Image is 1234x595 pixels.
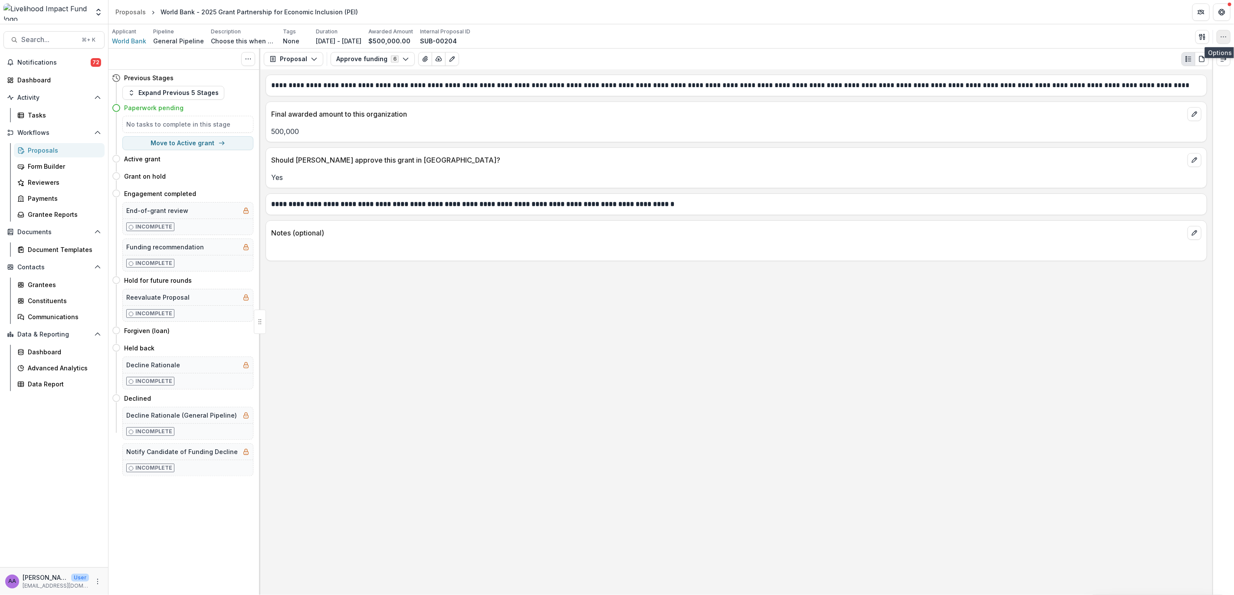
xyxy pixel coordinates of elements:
[124,154,161,163] h4: Active grant
[126,293,190,302] h5: Reevaluate Proposal
[3,31,105,49] button: Search...
[368,36,410,46] p: $500,000.00
[1195,52,1209,66] button: PDF view
[153,36,204,46] p: General Pipeline
[8,579,16,584] div: Aude Anquetil
[3,260,105,274] button: Open Contacts
[3,91,105,105] button: Open Activity
[28,245,98,254] div: Document Templates
[418,52,432,66] button: View Attached Files
[124,276,192,285] h4: Hold for future rounds
[1192,3,1210,21] button: Partners
[92,3,105,21] button: Open entity switcher
[126,411,237,420] h5: Decline Rationale (General Pipeline)
[161,7,358,16] div: World Bank - 2025 Grant Partnership for Economic Inclusion (PEI)
[368,28,413,36] p: Awarded Amount
[71,574,89,582] p: User
[14,377,105,391] a: Data Report
[3,3,89,21] img: Livelihood Impact Fund logo
[316,36,361,46] p: [DATE] - [DATE]
[283,28,296,36] p: Tags
[420,36,457,46] p: SUB-00204
[17,129,91,137] span: Workflows
[135,223,172,231] p: Incomplete
[122,136,253,150] button: Move to Active grant
[3,225,105,239] button: Open Documents
[28,296,98,305] div: Constituents
[126,206,188,215] h5: End-of-grant review
[17,59,91,66] span: Notifications
[124,189,196,198] h4: Engagement completed
[14,278,105,292] a: Grantees
[3,56,105,69] button: Notifications72
[28,347,98,356] div: Dashboard
[283,36,299,46] p: None
[91,58,101,67] span: 72
[3,73,105,87] a: Dashboard
[271,126,1201,137] p: 500,000
[3,126,105,140] button: Open Workflows
[1188,153,1201,167] button: edit
[135,377,172,385] p: Incomplete
[124,343,154,353] h4: Held back
[14,207,105,222] a: Grantee Reports
[14,345,105,359] a: Dashboard
[420,28,470,36] p: Internal Proposal ID
[135,310,172,317] p: Incomplete
[124,103,184,112] h4: Paperwork pending
[331,52,415,66] button: Approve funding6
[28,312,98,321] div: Communications
[17,229,91,236] span: Documents
[124,394,151,403] h4: Declined
[14,191,105,206] a: Payments
[28,178,98,187] div: Reviewers
[1181,52,1195,66] button: Plaintext view
[211,36,276,46] p: Choose this when adding a new proposal to the first stage of a pipeline (New Lead). This means yo...
[126,360,180,369] h5: Decline Rationale
[14,159,105,173] a: Form Builder
[124,73,174,82] h4: Previous Stages
[23,573,68,582] p: [PERSON_NAME]
[14,294,105,308] a: Constituents
[92,576,103,587] button: More
[135,428,172,435] p: Incomplete
[14,143,105,157] a: Proposals
[115,7,146,16] div: Proposals
[28,111,98,120] div: Tasks
[1188,107,1201,121] button: edit
[124,326,170,335] h4: Forgiven (loan)
[14,361,105,375] a: Advanced Analytics
[17,94,91,101] span: Activity
[80,35,97,45] div: ⌘ + K
[21,36,76,44] span: Search...
[316,28,338,36] p: Duration
[14,310,105,324] a: Communications
[14,108,105,122] a: Tasks
[1188,226,1201,240] button: edit
[135,259,172,267] p: Incomplete
[14,242,105,257] a: Document Templates
[28,210,98,219] div: Grantee Reports
[28,280,98,289] div: Grantees
[271,109,1184,119] p: Final awarded amount to this organization
[126,120,249,129] h5: No tasks to complete in this stage
[445,52,459,66] button: Edit as form
[271,155,1184,165] p: Should [PERSON_NAME] approve this grant in [GEOGRAPHIC_DATA]?
[112,6,149,18] a: Proposals
[112,6,361,18] nav: breadcrumb
[112,28,136,36] p: Applicant
[271,172,1201,183] p: Yes
[23,582,89,590] p: [EMAIL_ADDRESS][DOMAIN_NAME]
[126,447,238,456] h5: Notify Candidate of Funding Decline
[28,194,98,203] div: Payments
[14,175,105,190] a: Reviewers
[211,28,241,36] p: Description
[28,363,98,373] div: Advanced Analytics
[271,228,1184,238] p: Notes (optional)
[17,331,91,338] span: Data & Reporting
[264,52,323,66] button: Proposal
[112,36,146,46] a: World Bank
[241,52,255,66] button: Toggle View Cancelled Tasks
[153,28,174,36] p: Pipeline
